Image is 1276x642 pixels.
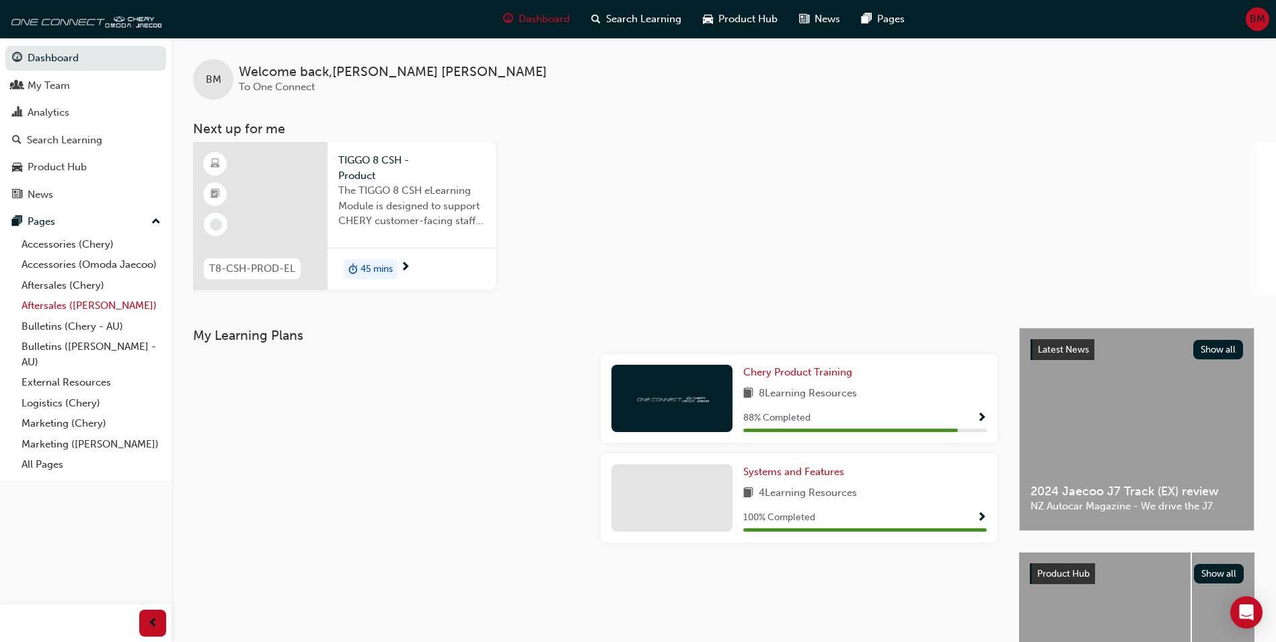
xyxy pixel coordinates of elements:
[743,466,844,478] span: Systems and Features
[12,52,22,65] span: guage-icon
[580,5,692,33] a: search-iconSearch Learning
[743,411,811,426] span: 88 % Completed
[16,316,166,337] a: Bulletins (Chery - AU)
[851,5,915,33] a: pages-iconPages
[193,328,998,343] h3: My Learning Plans
[16,275,166,296] a: Aftersales (Chery)
[5,73,166,98] a: My Team
[28,187,53,203] div: News
[7,5,161,32] img: oneconnect
[16,336,166,372] a: Bulletins ([PERSON_NAME] - AU)
[28,214,55,229] div: Pages
[743,464,850,480] a: Systems and Features
[1030,339,1243,361] a: Latest NewsShow all
[151,213,161,231] span: up-icon
[5,209,166,234] button: Pages
[743,365,858,380] a: Chery Product Training
[1038,344,1089,355] span: Latest News
[1030,563,1244,585] a: Product HubShow all
[16,372,166,393] a: External Resources
[16,454,166,475] a: All Pages
[862,11,872,28] span: pages-icon
[16,295,166,316] a: Aftersales ([PERSON_NAME])
[12,107,22,119] span: chart-icon
[743,366,852,378] span: Chery Product Training
[743,386,753,402] span: book-icon
[703,11,713,28] span: car-icon
[1250,11,1265,27] span: BM
[12,162,22,174] span: car-icon
[5,100,166,125] a: Analytics
[799,11,809,28] span: news-icon
[5,128,166,153] a: Search Learning
[503,11,513,28] span: guage-icon
[1030,484,1243,499] span: 2024 Jaecoo J7 Track (EX) review
[28,78,70,94] div: My Team
[1246,7,1269,31] button: BM
[1030,499,1243,514] span: NZ Autocar Magazine - We drive the J7.
[28,159,87,175] div: Product Hub
[16,434,166,455] a: Marketing ([PERSON_NAME])
[1194,564,1244,583] button: Show all
[519,11,570,27] span: Dashboard
[5,46,166,71] a: Dashboard
[606,11,681,27] span: Search Learning
[492,5,580,33] a: guage-iconDashboard
[400,262,410,274] span: next-icon
[12,80,22,92] span: people-icon
[338,183,485,229] span: The TIGGO 8 CSH eLearning Module is designed to support CHERY customer-facing staff with the prod...
[206,72,221,87] span: BM
[977,512,987,524] span: Show Progress
[815,11,840,27] span: News
[348,260,358,278] span: duration-icon
[211,186,220,203] span: booktick-icon
[635,392,709,404] img: oneconnect
[1230,596,1263,629] div: Open Intercom Messenger
[210,219,222,231] span: learningRecordVerb_NONE-icon
[12,216,22,228] span: pages-icon
[239,65,547,80] span: Welcome back , [PERSON_NAME] [PERSON_NAME]
[211,155,220,173] span: learningResourceType_ELEARNING-icon
[12,135,22,147] span: search-icon
[27,133,102,148] div: Search Learning
[743,510,815,526] span: 100 % Completed
[12,189,22,201] span: news-icon
[759,485,857,502] span: 4 Learning Resources
[5,182,166,207] a: News
[1193,340,1244,359] button: Show all
[788,5,851,33] a: news-iconNews
[16,234,166,255] a: Accessories (Chery)
[193,142,496,290] a: T8-CSH-PROD-ELTIGGO 8 CSH - ProductThe TIGGO 8 CSH eLearning Module is designed to support CHERY ...
[759,386,857,402] span: 8 Learning Resources
[16,413,166,434] a: Marketing (Chery)
[148,615,158,632] span: prev-icon
[591,11,601,28] span: search-icon
[172,121,1276,137] h3: Next up for me
[692,5,788,33] a: car-iconProduct Hub
[209,261,295,277] span: T8-CSH-PROD-EL
[5,43,166,209] button: DashboardMy TeamAnalyticsSearch LearningProduct HubNews
[877,11,905,27] span: Pages
[239,81,315,93] span: To One Connect
[16,254,166,275] a: Accessories (Omoda Jaecoo)
[977,410,987,427] button: Show Progress
[743,485,753,502] span: book-icon
[16,393,166,414] a: Logistics (Chery)
[1037,568,1090,579] span: Product Hub
[5,155,166,180] a: Product Hub
[977,509,987,526] button: Show Progress
[977,413,987,425] span: Show Progress
[338,153,485,183] span: TIGGO 8 CSH - Product
[28,105,69,120] div: Analytics
[718,11,778,27] span: Product Hub
[361,262,393,277] span: 45 mins
[1019,328,1254,531] a: Latest NewsShow all2024 Jaecoo J7 Track (EX) reviewNZ Autocar Magazine - We drive the J7.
